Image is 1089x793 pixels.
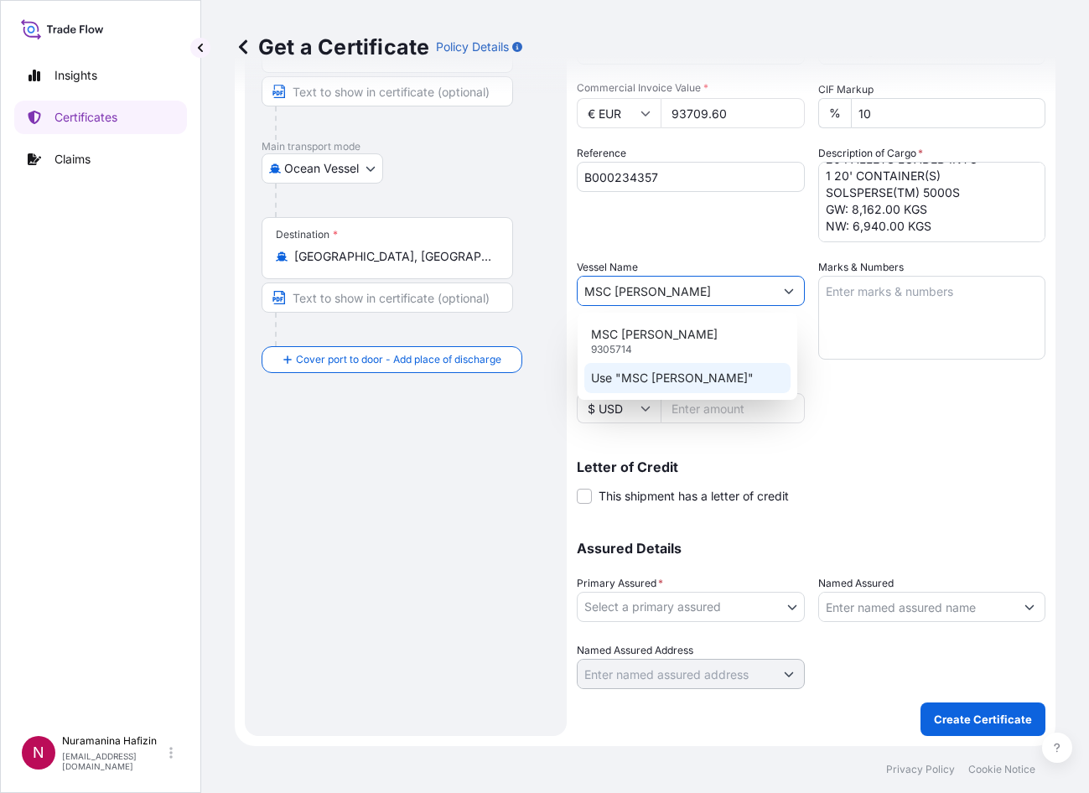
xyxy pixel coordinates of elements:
[262,140,550,153] p: Main transport mode
[577,376,805,390] span: Duty Cost
[591,326,718,343] p: MSC [PERSON_NAME]
[62,751,166,771] p: [EMAIL_ADDRESS][DOMAIN_NAME]
[577,642,693,659] label: Named Assured Address
[276,228,338,241] div: Destination
[577,542,1045,555] p: Assured Details
[262,153,383,184] button: Select transport
[591,370,754,386] p: Use "MSC [PERSON_NAME]"
[818,575,894,592] label: Named Assured
[591,343,632,356] p: 9305714
[284,160,359,177] span: Ocean Vessel
[578,659,774,689] input: Named Assured Address
[818,98,851,128] div: %
[54,109,117,126] p: Certificates
[774,276,804,306] button: Show suggestions
[578,276,774,306] : Type to search vessel name or IMO
[577,145,626,162] label: Reference
[294,248,492,265] input: Destination
[33,744,44,761] span: N
[818,259,904,276] label: Marks & Numbers
[886,763,955,776] p: Privacy Policy
[436,39,509,55] p: Policy Details
[54,67,97,84] p: Insights
[661,98,805,128] input: Enter amount
[577,162,805,192] input: Enter booking reference
[296,351,501,368] span: Cover port to door - Add place of discharge
[818,145,923,162] label: Description of Cargo
[584,319,791,393] div: Suggestions
[262,282,513,313] input: Text to appear on certificate
[235,34,429,60] p: Get a Certificate
[577,460,1045,474] p: Letter of Credit
[54,151,91,168] p: Claims
[851,98,1046,128] input: Enter percentage between 0 and 24%
[584,599,721,615] span: Select a primary assured
[577,259,638,276] label: Vessel Name
[577,575,663,592] span: Primary Assured
[968,763,1035,776] p: Cookie Notice
[934,711,1032,728] p: Create Certificate
[661,393,805,423] input: Enter amount
[599,488,789,505] span: This shipment has a letter of credit
[1014,592,1045,622] button: Show suggestions
[774,659,804,689] button: Show suggestions
[819,592,1015,622] input: Assured Name
[62,734,166,748] p: Nuramanina Hafizin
